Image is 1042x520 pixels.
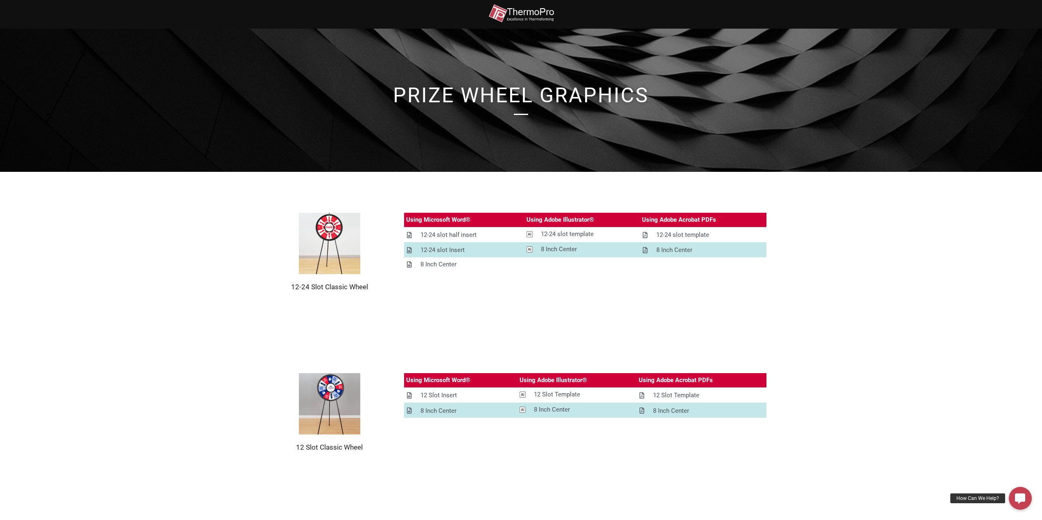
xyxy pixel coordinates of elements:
[534,405,570,415] div: 8 Inch Center
[640,243,766,257] a: 8 Inch Center
[524,227,640,241] a: 12-24 slot template
[520,375,587,385] div: Using Adobe Illustrator®
[656,245,692,255] div: 8 Inch Center
[420,406,457,416] div: 8 Inch Center
[518,403,637,417] a: 8 Inch Center
[518,387,637,402] a: 12 Slot Template
[288,85,755,106] h1: prize Wheel Graphics
[534,389,580,400] div: 12 Slot Template
[276,282,384,291] h2: 12-24 Slot Classic Wheel
[420,259,457,270] div: 8 Inch Center
[276,443,384,452] h2: 12 Slot Classic Wheel
[406,215,470,225] div: Using Microsoft Word®
[404,257,524,272] a: 8 Inch Center
[640,228,766,242] a: 12-24 slot template
[642,215,716,225] div: Using Adobe Acrobat PDFs
[950,493,1005,503] div: How Can We Help?
[404,243,524,257] a: 12-24 slot Insert
[420,230,477,240] div: 12-24 slot half insert
[420,245,465,255] div: 12-24 slot Insert
[637,404,766,418] a: 8 Inch Center
[420,390,457,401] div: 12 Slot Insert
[524,242,640,257] a: 8 Inch Center
[404,388,518,403] a: 12 Slot Insert
[653,406,689,416] div: 8 Inch Center
[637,388,766,403] a: 12 Slot Template
[1009,487,1032,510] a: How Can We Help?
[656,230,709,240] div: 12-24 slot template
[639,375,713,385] div: Using Adobe Acrobat PDFs
[404,228,524,242] a: 12-24 slot half insert
[488,4,554,23] img: thermopro-logo-non-iso
[541,244,577,254] div: 8 Inch Center
[653,390,699,401] div: 12 Slot Template
[527,215,594,225] div: Using Adobe Illustrator®
[541,229,594,239] div: 12-24 slot template
[404,404,518,418] a: 8 Inch Center
[406,375,470,385] div: Using Microsoft Word®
